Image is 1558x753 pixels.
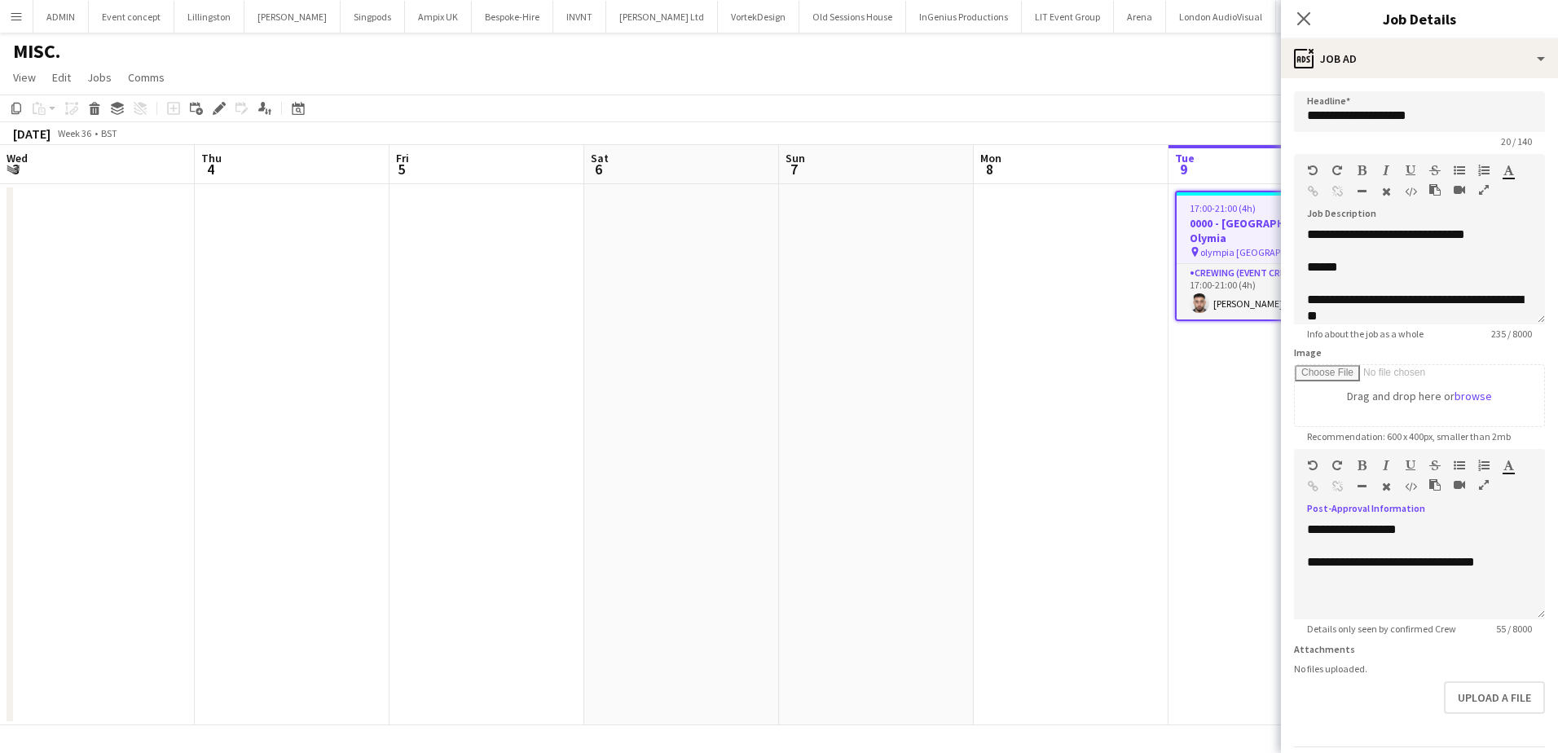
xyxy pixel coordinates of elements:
[1454,459,1465,472] button: Unordered List
[1177,264,1356,319] app-card-role: Crewing (Event Crew)1/117:00-21:00 (4h)[PERSON_NAME]
[89,1,174,33] button: Event concept
[1294,623,1469,635] span: Details only seen by confirmed Crew
[1478,328,1545,340] span: 235 / 8000
[1478,164,1490,177] button: Ordered List
[978,160,1001,178] span: 8
[799,1,906,33] button: Old Sessions House
[906,1,1022,33] button: InGenius Productions
[786,151,805,165] span: Sun
[1331,459,1343,472] button: Redo
[1175,151,1195,165] span: Tue
[783,160,805,178] span: 7
[396,151,409,165] span: Fri
[13,70,36,85] span: View
[1166,1,1276,33] button: London AudioVisual
[1483,623,1545,635] span: 55 / 8000
[1454,183,1465,196] button: Insert video
[1173,160,1195,178] span: 9
[1177,216,1356,245] h3: 0000 - [GEOGRAPHIC_DATA] Olymia
[13,125,51,142] div: [DATE]
[1294,643,1355,655] label: Attachments
[201,151,222,165] span: Thu
[1294,430,1524,443] span: Recommendation: 600 x 400px, smaller than 2mb
[1356,459,1367,472] button: Bold
[1454,164,1465,177] button: Unordered List
[405,1,472,33] button: Ampix UK
[1405,459,1416,472] button: Underline
[1022,1,1114,33] button: LIT Event Group
[1175,191,1358,321] app-job-card: 17:00-21:00 (4h)1/10000 - [GEOGRAPHIC_DATA] Olymia olympia [GEOGRAPHIC_DATA]1 RoleCrewing (Event ...
[87,70,112,85] span: Jobs
[1429,164,1441,177] button: Strikethrough
[33,1,89,33] button: ADMIN
[1281,8,1558,29] h3: Job Details
[1478,478,1490,491] button: Fullscreen
[394,160,409,178] span: 5
[1503,164,1514,177] button: Text Color
[244,1,341,33] button: [PERSON_NAME]
[199,160,222,178] span: 4
[1294,328,1437,340] span: Info about the job as a whole
[1307,459,1318,472] button: Undo
[52,70,71,85] span: Edit
[46,67,77,88] a: Edit
[1454,478,1465,491] button: Insert video
[7,67,42,88] a: View
[4,160,28,178] span: 3
[1488,135,1545,148] span: 20 / 140
[1429,459,1441,472] button: Strikethrough
[1356,480,1367,493] button: Horizontal Line
[1405,164,1416,177] button: Underline
[1380,459,1392,472] button: Italic
[1356,185,1367,198] button: Horizontal Line
[1276,1,1361,33] button: Blue Elephant
[1331,164,1343,177] button: Redo
[341,1,405,33] button: Singpods
[1294,663,1545,675] div: No files uploaded.
[1478,183,1490,196] button: Fullscreen
[1200,246,1319,258] span: olympia [GEOGRAPHIC_DATA]
[101,127,117,139] div: BST
[1429,183,1441,196] button: Paste as plain text
[1405,480,1416,493] button: HTML Code
[1478,459,1490,472] button: Ordered List
[606,1,718,33] button: [PERSON_NAME] Ltd
[591,151,609,165] span: Sat
[1503,459,1514,472] button: Text Color
[54,127,95,139] span: Week 36
[980,151,1001,165] span: Mon
[1190,202,1256,214] span: 17:00-21:00 (4h)
[1281,39,1558,78] div: Job Ad
[1380,185,1392,198] button: Clear Formatting
[1307,164,1318,177] button: Undo
[472,1,553,33] button: Bespoke-Hire
[1405,185,1416,198] button: HTML Code
[128,70,165,85] span: Comms
[13,39,60,64] h1: MISC.
[588,160,609,178] span: 6
[7,151,28,165] span: Wed
[1380,164,1392,177] button: Italic
[81,67,118,88] a: Jobs
[553,1,606,33] button: INVNT
[121,67,171,88] a: Comms
[1380,480,1392,493] button: Clear Formatting
[1114,1,1166,33] button: Arena
[718,1,799,33] button: VortekDesign
[174,1,244,33] button: Lillingston
[1356,164,1367,177] button: Bold
[1444,681,1545,714] button: Upload a file
[1429,478,1441,491] button: Paste as plain text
